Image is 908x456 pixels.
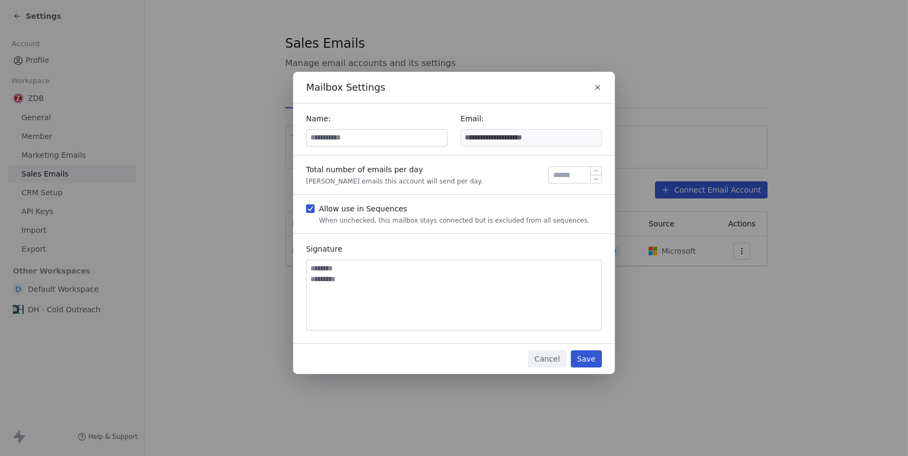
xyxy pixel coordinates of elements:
span: Mailbox Settings [306,80,385,94]
button: Cancel [528,350,566,367]
span: Email: [460,114,484,123]
span: Signature [306,245,343,253]
div: Total number of emails per day [306,164,483,175]
button: Allow use in SequencesWhen unchecked, this mailbox stays connected but is excluded from all seque... [306,203,315,214]
span: Name: [306,114,331,123]
div: [PERSON_NAME] emails this account will send per day. [306,177,483,186]
div: When unchecked, this mailbox stays connected but is excluded from all sequences. [319,216,590,225]
button: Save [571,350,602,367]
div: Allow use in Sequences [319,203,590,214]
